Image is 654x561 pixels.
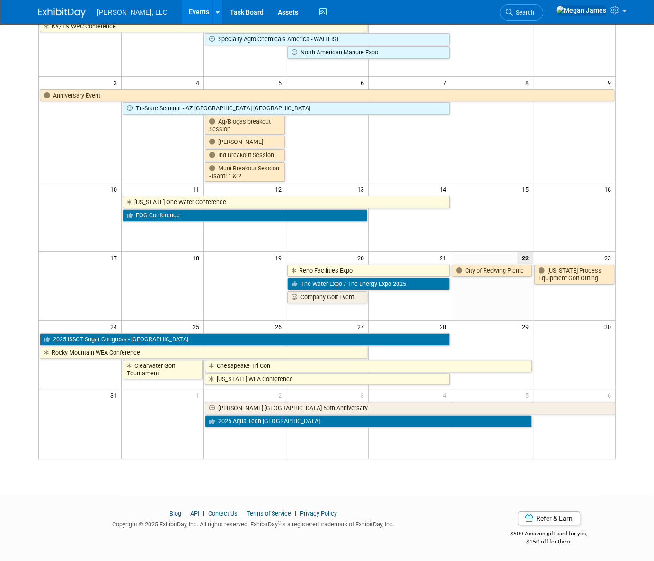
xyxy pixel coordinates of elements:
span: 24 [109,321,121,332]
span: 4 [442,389,451,401]
span: 4 [195,77,203,89]
span: 7 [442,77,451,89]
a: [PERSON_NAME] [205,136,285,148]
a: Ag/Biogas breakout Session [205,116,285,135]
span: [PERSON_NAME], LLC [97,9,168,16]
span: 27 [356,321,368,332]
a: [PERSON_NAME] [GEOGRAPHIC_DATA] 50th Anniversary [205,402,616,414]
span: 25 [192,321,203,332]
a: 2025 Aqua Tech [GEOGRAPHIC_DATA] [205,415,532,427]
a: Muni Breakout Session - Isanti 1 & 2 [205,162,285,182]
span: | [239,510,245,517]
a: Privacy Policy [300,510,337,517]
a: Company Golf Event [287,291,367,303]
span: 23 [603,252,615,264]
span: 18 [192,252,203,264]
a: Refer & Earn [518,511,580,525]
img: Megan James [556,5,607,16]
span: 14 [439,183,451,195]
span: 3 [113,77,121,89]
a: Ind Breakout Session [205,149,285,161]
a: Rocky Mountain WEA Conference [40,347,367,359]
a: [US_STATE] Process Equipment Golf Outing [534,265,615,284]
span: 3 [360,389,368,401]
a: API [190,510,199,517]
a: [US_STATE] One Water Conference [123,196,450,208]
span: Search [513,9,534,16]
span: 12 [274,183,286,195]
a: Specialty Agro Chemicals America - WAITLIST [205,33,450,45]
span: 5 [524,389,533,401]
span: 29 [521,321,533,332]
a: North American Manure Expo [287,46,450,59]
span: 28 [439,321,451,332]
span: | [183,510,189,517]
a: Anniversary Event [40,89,614,102]
div: $150 off for them. [482,538,616,546]
a: Contact Us [208,510,238,517]
span: 19 [274,252,286,264]
span: 13 [356,183,368,195]
span: 22 [517,252,533,264]
a: Terms of Service [247,510,291,517]
span: 16 [603,183,615,195]
span: 21 [439,252,451,264]
span: 31 [109,389,121,401]
a: Reno Facilities Expo [287,265,450,277]
span: | [292,510,299,517]
span: 9 [607,77,615,89]
a: Clearwater Golf Tournament [123,360,203,379]
span: 5 [277,77,286,89]
a: Tri-State Seminar - AZ [GEOGRAPHIC_DATA] [GEOGRAPHIC_DATA] [123,102,450,115]
span: 20 [356,252,368,264]
span: 17 [109,252,121,264]
a: [US_STATE] WEA Conference [205,373,450,385]
a: KY/TN WPC Conference [40,20,367,33]
span: 6 [360,77,368,89]
div: Copyright © 2025 ExhibitDay, Inc. All rights reserved. ExhibitDay is a registered trademark of Ex... [38,518,468,529]
a: Chesapeake Tri Con [205,360,532,372]
span: 11 [192,183,203,195]
img: ExhibitDay [38,8,86,18]
span: | [201,510,207,517]
a: City of Redwing Picnic [452,265,532,277]
a: Blog [169,510,181,517]
span: 6 [607,389,615,401]
a: 2025 ISSCT Sugar Congress - [GEOGRAPHIC_DATA] [40,333,450,346]
sup: ® [278,520,281,525]
span: 8 [524,77,533,89]
span: 2 [277,389,286,401]
a: The Water Expo / The Energy Expo 2025 [287,278,450,290]
span: 30 [603,321,615,332]
span: 10 [109,183,121,195]
div: $500 Amazon gift card for you, [482,524,616,545]
span: 26 [274,321,286,332]
a: Search [500,4,543,21]
span: 1 [195,389,203,401]
span: 15 [521,183,533,195]
a: FOG Conference [123,209,367,222]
